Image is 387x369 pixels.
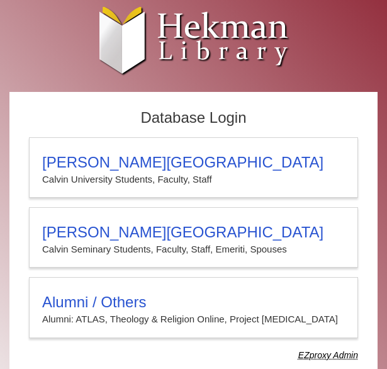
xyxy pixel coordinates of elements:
p: Calvin Seminary Students, Faculty, Staff, Emeriti, Spouses [42,241,345,258]
p: Alumni: ATLAS, Theology & Religion Online, Project [MEDICAL_DATA] [42,311,345,327]
a: [PERSON_NAME][GEOGRAPHIC_DATA]Calvin University Students, Faculty, Staff [29,137,358,198]
a: [PERSON_NAME][GEOGRAPHIC_DATA]Calvin Seminary Students, Faculty, Staff, Emeriti, Spouses [29,207,358,268]
dfn: Use Alumni login [298,350,358,360]
p: Calvin University Students, Faculty, Staff [42,171,345,188]
h3: [PERSON_NAME][GEOGRAPHIC_DATA] [42,154,345,171]
summary: Alumni / OthersAlumni: ATLAS, Theology & Religion Online, Project [MEDICAL_DATA] [42,293,345,327]
h2: Database Login [23,105,364,131]
h3: Alumni / Others [42,293,345,311]
h3: [PERSON_NAME][GEOGRAPHIC_DATA] [42,224,345,241]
